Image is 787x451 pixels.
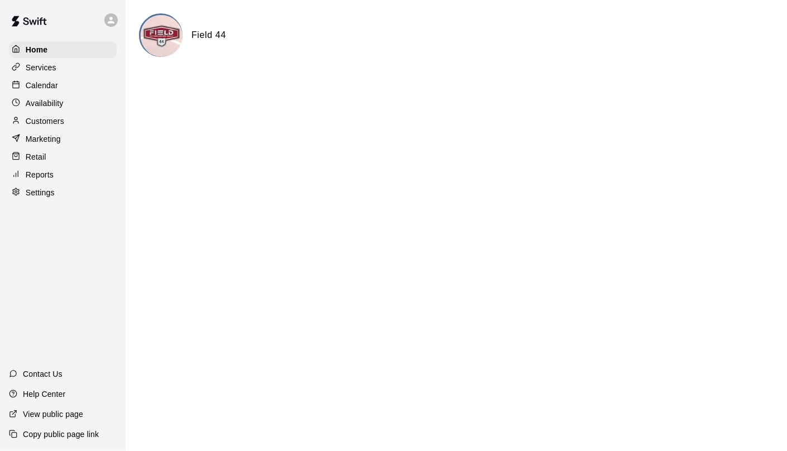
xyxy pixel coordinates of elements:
[23,388,65,400] p: Help Center
[9,41,117,58] a: Home
[26,80,58,91] p: Calendar
[26,44,48,55] p: Home
[23,409,83,420] p: View public page
[26,169,54,180] p: Reports
[26,62,56,73] p: Services
[26,187,55,198] p: Settings
[26,133,61,145] p: Marketing
[9,184,117,201] a: Settings
[141,15,183,57] img: Field 44 logo
[9,148,117,165] a: Retail
[26,116,64,127] p: Customers
[26,98,64,109] p: Availability
[9,95,117,112] a: Availability
[9,113,117,129] a: Customers
[9,131,117,147] a: Marketing
[9,59,117,76] a: Services
[9,166,117,183] a: Reports
[191,28,226,42] h6: Field 44
[26,151,46,162] p: Retail
[23,429,99,440] p: Copy public page link
[23,368,63,380] p: Contact Us
[9,77,117,94] a: Calendar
